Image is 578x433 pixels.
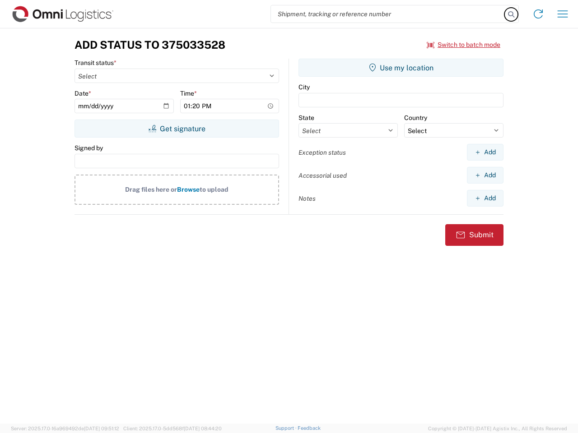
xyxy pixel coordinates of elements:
[467,144,503,161] button: Add
[125,186,177,193] span: Drag files here or
[467,167,503,184] button: Add
[75,59,117,67] label: Transit status
[404,114,427,122] label: Country
[428,424,567,433] span: Copyright © [DATE]-[DATE] Agistix Inc., All Rights Reserved
[180,89,197,97] label: Time
[298,171,347,180] label: Accessorial used
[11,426,119,431] span: Server: 2025.17.0-16a969492de
[427,37,500,52] button: Switch to batch mode
[177,186,200,193] span: Browse
[123,426,222,431] span: Client: 2025.17.0-5dd568f
[75,38,225,51] h3: Add Status to 375033528
[200,186,228,193] span: to upload
[298,194,316,203] label: Notes
[298,148,346,157] label: Exception status
[298,83,310,91] label: City
[75,89,91,97] label: Date
[445,224,503,246] button: Submit
[75,120,279,138] button: Get signature
[84,426,119,431] span: [DATE] 09:51:12
[75,144,103,152] label: Signed by
[275,425,298,431] a: Support
[298,59,503,77] button: Use my location
[271,5,505,23] input: Shipment, tracking or reference number
[298,425,321,431] a: Feedback
[298,114,314,122] label: State
[467,190,503,207] button: Add
[184,426,222,431] span: [DATE] 08:44:20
